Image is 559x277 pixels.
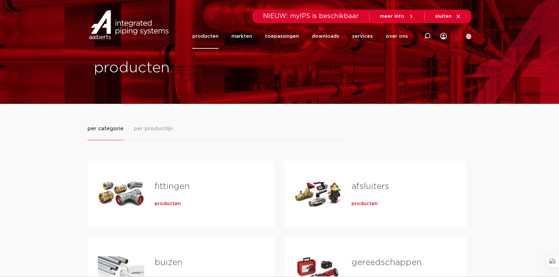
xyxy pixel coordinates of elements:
[94,58,276,78] h1: producten
[351,201,378,207] a: producten
[352,24,373,49] a: services
[435,14,461,19] a: sluiten
[155,201,181,207] a: producten
[386,24,408,49] a: over ons
[263,13,359,19] span: NIEUW: myIPS is beschikbaar
[435,14,452,19] span: sluiten
[351,258,422,267] a: gereedschappen
[351,182,389,191] a: afsluiters
[380,14,404,19] span: meer info
[265,24,299,49] a: toepassingen
[312,24,339,49] a: downloads
[155,258,182,267] a: buizen
[231,24,252,49] a: markten
[87,125,124,133] span: per categorie
[192,24,219,49] a: producten
[155,182,189,191] a: fittingen
[134,125,173,133] span: per productlijn
[192,24,408,49] nav: Menu
[380,14,414,19] a: meer info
